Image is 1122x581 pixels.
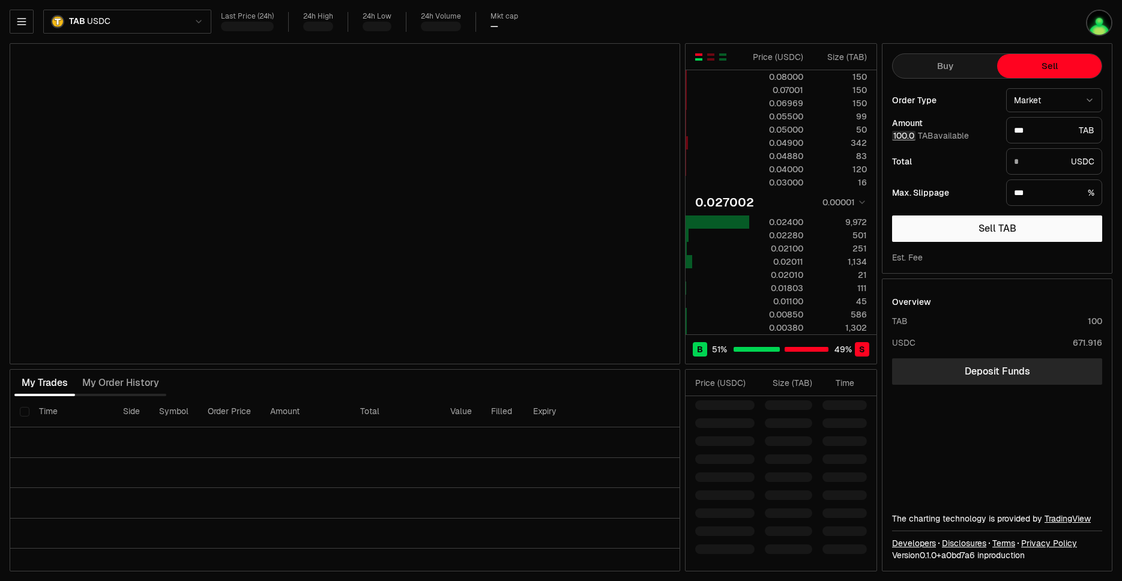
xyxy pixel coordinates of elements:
[813,150,867,162] div: 83
[694,52,704,62] button: Show Buy and Sell Orders
[813,71,867,83] div: 150
[1088,315,1102,327] div: 100
[813,322,867,334] div: 1,302
[813,176,867,188] div: 16
[1021,537,1077,549] a: Privacy Policy
[813,137,867,149] div: 342
[1006,148,1102,175] div: USDC
[1006,88,1102,112] button: Market
[813,84,867,96] div: 150
[892,188,997,197] div: Max. Slippage
[892,119,997,127] div: Amount
[822,377,854,389] div: Time
[490,12,518,21] div: Mkt cap
[363,12,391,21] div: 24h Low
[813,229,867,241] div: 501
[750,137,803,149] div: 0.04900
[750,84,803,96] div: 0.07001
[750,242,803,254] div: 0.02100
[149,396,198,427] th: Symbol
[750,322,803,334] div: 0.00380
[892,296,931,308] div: Overview
[750,71,803,83] div: 0.08000
[221,12,274,21] div: Last Price (24h)
[813,256,867,268] div: 1,134
[892,130,969,141] span: TAB available
[892,537,936,549] a: Developers
[69,16,85,27] span: TAB
[750,124,803,136] div: 0.05000
[859,343,865,355] span: S
[750,256,803,268] div: 0.02011
[813,216,867,228] div: 9,972
[1045,513,1091,524] a: TradingView
[750,163,803,175] div: 0.04000
[892,549,1102,561] div: Version 0.1.0 + in production
[813,309,867,321] div: 586
[750,309,803,321] div: 0.00850
[1086,10,1112,36] img: utf8
[490,21,498,32] div: —
[706,52,716,62] button: Show Sell Orders Only
[29,396,113,427] th: Time
[1006,117,1102,143] div: TAB
[51,15,64,28] img: TAB.png
[750,150,803,162] div: 0.04880
[813,295,867,307] div: 45
[892,358,1102,385] a: Deposit Funds
[14,371,75,395] button: My Trades
[695,194,754,211] div: 0.027002
[942,537,986,549] a: Disclosures
[87,16,110,27] span: USDC
[892,131,915,140] button: 100.0
[892,251,923,263] div: Est. Fee
[351,396,441,427] th: Total
[718,52,728,62] button: Show Buy Orders Only
[523,396,605,427] th: Expiry
[750,269,803,281] div: 0.02010
[1073,337,1102,349] div: 671.916
[992,537,1015,549] a: Terms
[892,215,1102,242] button: Sell TAB
[750,51,803,63] div: Price ( USDC )
[813,97,867,109] div: 150
[750,229,803,241] div: 0.02280
[813,51,867,63] div: Size ( TAB )
[1006,179,1102,206] div: %
[834,343,852,355] span: 49 %
[481,396,523,427] th: Filled
[892,513,1102,525] div: The charting technology is provided by
[441,396,481,427] th: Value
[697,343,703,355] span: B
[712,343,727,355] span: 51 %
[750,295,803,307] div: 0.01100
[75,371,166,395] button: My Order History
[813,110,867,122] div: 99
[819,195,867,209] button: 0.00001
[750,97,803,109] div: 0.06969
[892,337,915,349] div: USDC
[261,396,351,427] th: Amount
[893,54,997,78] button: Buy
[750,282,803,294] div: 0.01803
[198,396,261,427] th: Order Price
[941,550,975,561] span: a0bd7a6211c143fcf5f7593b7403674c29460a2e
[303,12,333,21] div: 24h High
[750,110,803,122] div: 0.05500
[892,96,997,104] div: Order Type
[10,44,680,364] iframe: Financial Chart
[813,269,867,281] div: 21
[695,377,755,389] div: Price ( USDC )
[892,157,997,166] div: Total
[421,12,461,21] div: 24h Volume
[813,282,867,294] div: 111
[813,242,867,254] div: 251
[113,396,149,427] th: Side
[750,216,803,228] div: 0.02400
[892,315,908,327] div: TAB
[750,176,803,188] div: 0.03000
[813,163,867,175] div: 120
[997,54,1102,78] button: Sell
[813,124,867,136] div: 50
[765,377,812,389] div: Size ( TAB )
